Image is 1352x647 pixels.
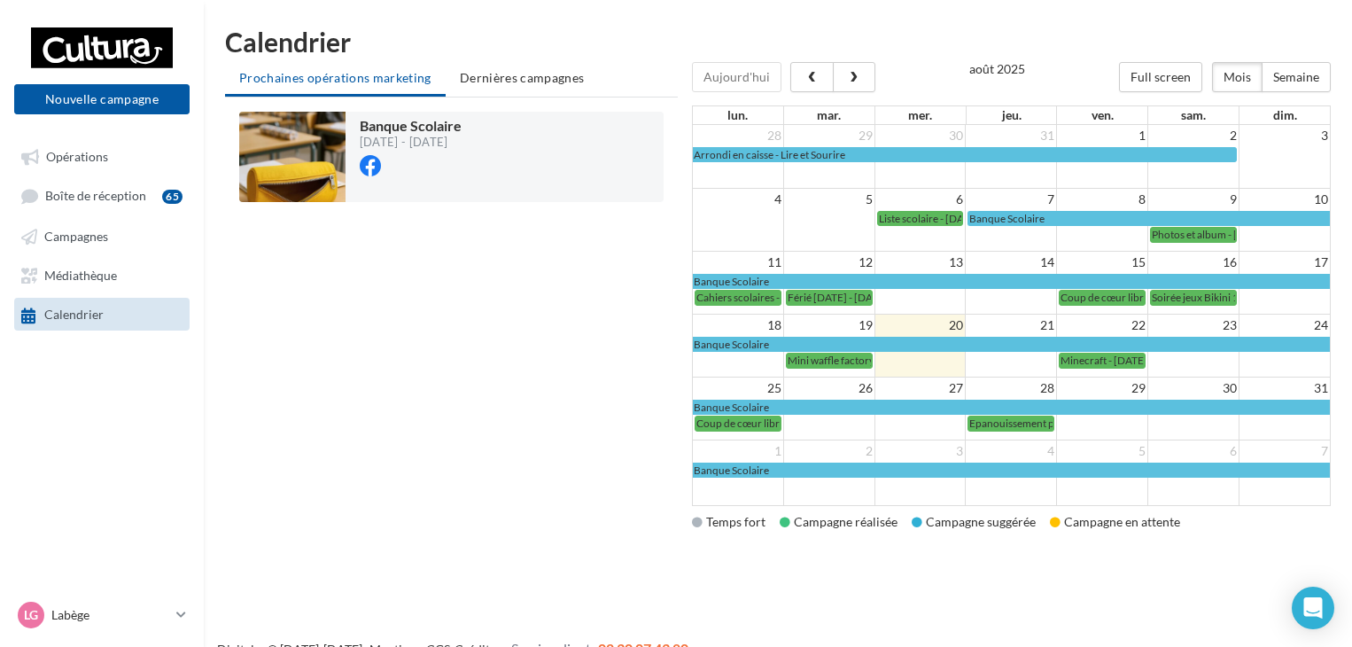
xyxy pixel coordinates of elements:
span: Lg [24,606,38,624]
td: 31 [966,125,1057,146]
td: 10 [1239,189,1330,211]
span: Coup de cœur librairie - [DATE] 14:11 [1061,291,1234,304]
a: Lg Labège [14,598,190,632]
td: 28 [966,378,1057,400]
td: 4 [966,440,1057,463]
td: 24 [1239,315,1330,337]
td: 27 [874,378,966,400]
span: Photos et album - [DATE] 13:44 [1152,228,1296,241]
span: Banque Scolaire [969,212,1045,225]
td: 3 [874,440,966,463]
th: ven. [1057,106,1148,124]
p: Labège [51,606,169,624]
a: Minecraft - [DATE] 16:14 [1059,353,1146,368]
span: Banque Scolaire [694,464,769,477]
a: Epanouissement personnel - [DATE] 16:20 [967,416,1054,431]
div: Campagne en attente [1050,513,1180,531]
span: Mini waffle factory - [DATE] 14:29 [788,354,944,367]
td: 30 [1147,378,1239,400]
th: sam. [1148,106,1239,124]
th: lun. [693,106,784,124]
span: Arrondi en caisse - Lire et Sourire [694,148,845,161]
h1: Calendrier [225,28,1331,55]
a: Coup de cœur librairie - [DATE] 16:04 [695,416,781,431]
td: 30 [874,125,966,146]
button: Semaine [1262,62,1331,92]
span: Liste scolaire - [DATE] 13:29 [879,212,1008,225]
div: Campagne suggérée [912,513,1036,531]
a: Liste scolaire - [DATE] 13:29 [877,211,964,226]
td: 18 [693,315,784,337]
td: 19 [783,315,874,337]
a: Banque Scolaire [693,400,1330,415]
td: 25 [693,378,784,400]
span: Banque Scolaire [694,401,769,414]
button: Full screen [1119,62,1202,92]
a: Soirée jeux Bikini 19/08 [1150,290,1237,305]
td: 6 [1147,440,1239,463]
span: Médiathèque [44,268,117,283]
th: dim. [1239,106,1331,124]
td: 23 [1147,315,1239,337]
td: 17 [1239,252,1330,274]
span: Campagnes [44,229,108,244]
a: Cahiers scolaires - [DATE] 13:58 [695,290,781,305]
a: Médiathèque [11,259,193,291]
button: Nouvelle campagne [14,84,190,114]
th: jeu. [966,106,1057,124]
div: Open Intercom Messenger [1292,587,1334,629]
a: Calendrier [11,298,193,330]
td: 2 [783,440,874,463]
h2: août 2025 [969,62,1025,75]
td: 11 [693,252,784,274]
td: 7 [966,189,1057,211]
span: Banque Scolaire [694,338,769,351]
td: 16 [1147,252,1239,274]
span: Cahiers scolaires - [DATE] 13:58 [696,291,844,304]
th: mar. [783,106,874,124]
td: 13 [874,252,966,274]
td: 29 [1057,378,1148,400]
td: 31 [1239,378,1330,400]
td: 1 [1057,125,1148,146]
td: 20 [874,315,966,337]
span: Prochaines opérations marketing [239,70,431,85]
a: Banque Scolaire [967,211,1330,226]
a: Férié [DATE] - [DATE] 14:03 [786,290,873,305]
a: Opérations [11,140,193,172]
td: 3 [1239,125,1330,146]
td: 15 [1057,252,1148,274]
a: Arrondi en caisse - Lire et Sourire [693,147,1237,162]
span: Soirée jeux Bikini 19/08 [1152,291,1261,304]
a: Photos et album - [DATE] 13:44 [1150,227,1237,242]
td: 7 [1239,440,1330,463]
a: Banque Scolaire [693,337,1330,352]
div: [DATE] - [DATE] [360,136,462,148]
span: Boîte de réception [45,189,146,204]
td: 5 [783,189,874,211]
button: Aujourd'hui [692,62,781,92]
span: Opérations [46,149,108,164]
span: Banque Scolaire [694,275,769,288]
a: Mini waffle factory - [DATE] 14:29 [786,353,873,368]
a: Coup de cœur librairie - [DATE] 14:11 [1059,290,1146,305]
td: 28 [693,125,784,146]
span: Epanouissement personnel - [DATE] 16:20 [969,417,1165,430]
div: Temps fort [692,513,765,531]
td: 21 [966,315,1057,337]
button: Mois [1212,62,1263,92]
th: mer. [874,106,966,124]
td: 9 [1147,189,1239,211]
a: Campagnes [11,220,193,252]
span: Calendrier [44,308,104,323]
a: Banque Scolaire [693,274,1330,289]
td: 26 [783,378,874,400]
span: Minecraft - [DATE] 16:14 [1061,354,1177,367]
td: 29 [783,125,874,146]
td: 2 [1147,125,1239,146]
td: 1 [693,440,784,463]
span: Coup de cœur librairie - [DATE] 16:04 [696,417,870,430]
td: 6 [874,189,966,211]
div: 65 [162,190,183,204]
a: Boîte de réception65 [11,179,193,212]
